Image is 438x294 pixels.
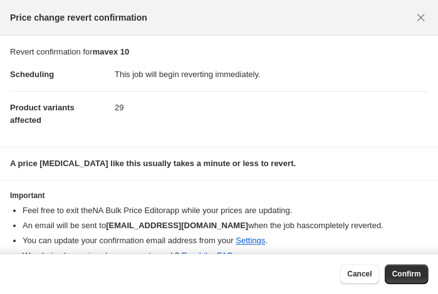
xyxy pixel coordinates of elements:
[115,91,428,124] dd: 29
[10,159,296,168] b: A price [MEDICAL_DATA] like this usually takes a minute or less to revert.
[10,11,147,24] span: Price change revert confirmation
[93,47,130,56] b: mavex 10
[384,264,428,284] button: Confirm
[347,269,372,279] span: Cancel
[10,46,428,58] p: Revert confirmation for
[181,251,232,260] a: Read the FAQ
[10,70,54,79] span: Scheduling
[23,204,428,217] li: Feel free to exit the NA Bulk Price Editor app while your prices are updating.
[115,58,428,91] dd: This job will begin reverting immediately.
[10,103,75,125] span: Product variants affected
[10,191,428,201] h3: Important
[410,8,430,28] button: Close
[106,221,248,230] b: [EMAIL_ADDRESS][DOMAIN_NAME]
[23,249,428,262] li: Wondering how price change reverts work? .
[236,236,265,245] a: Settings
[392,269,420,279] span: Confirm
[340,264,379,284] button: Cancel
[23,234,428,247] li: You can update your confirmation email address from your .
[23,219,428,232] li: An email will be sent to when the job has completely reverted .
